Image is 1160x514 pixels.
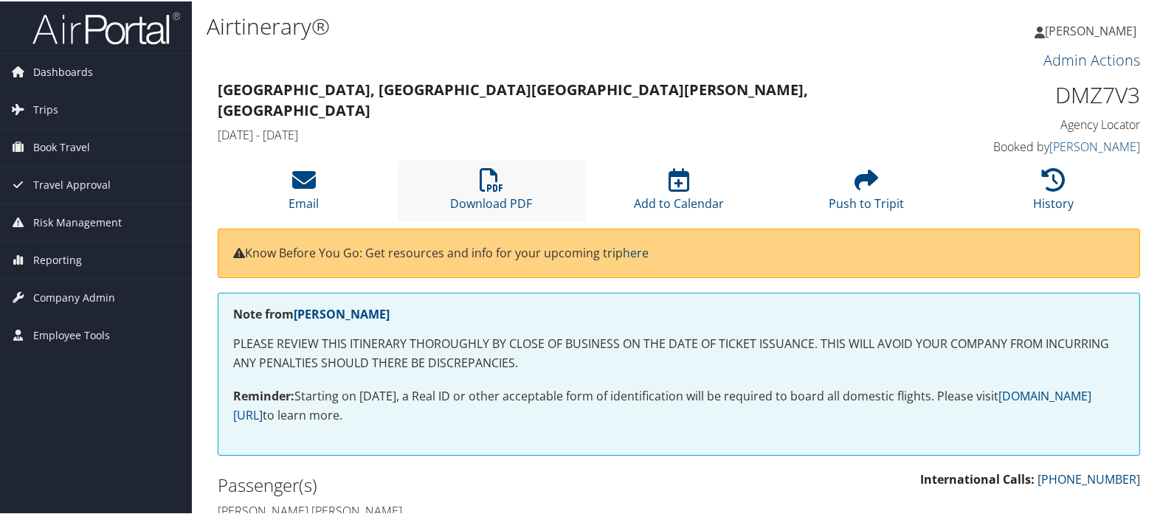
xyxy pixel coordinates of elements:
[1049,137,1140,153] a: [PERSON_NAME]
[1034,175,1074,210] a: History
[233,305,390,321] strong: Note from
[233,333,1125,371] p: PLEASE REVIEW THIS ITINERARY THOROUGHLY BY CLOSE OF BUSINESS ON THE DATE OF TICKET ISSUANCE. THIS...
[33,240,82,277] span: Reporting
[32,10,180,44] img: airportal-logo.png
[233,243,1125,262] p: Know Before You Go: Get resources and info for your upcoming trip
[926,137,1140,153] h4: Booked by
[920,470,1035,486] strong: International Calls:
[926,115,1140,131] h4: Agency Locator
[33,52,93,89] span: Dashboards
[1043,49,1140,69] a: Admin Actions
[1035,7,1151,52] a: [PERSON_NAME]
[829,175,904,210] a: Push to Tripit
[207,10,836,41] h1: Airtinerary®
[33,316,110,352] span: Employee Tools
[451,175,533,210] a: Download PDF
[33,90,58,127] span: Trips
[218,471,668,496] h2: Passenger(s)
[33,128,90,164] span: Book Travel
[33,203,122,240] span: Risk Management
[233,386,1091,422] a: [DOMAIN_NAME][URL]
[1038,470,1140,486] a: [PHONE_NUMBER]
[634,175,724,210] a: Add to Calendar
[289,175,320,210] a: Email
[233,386,1125,423] p: Starting on [DATE], a Real ID or other acceptable form of identification will be required to boar...
[33,165,111,202] span: Travel Approval
[926,78,1140,109] h1: DMZ7V3
[33,278,115,315] span: Company Admin
[1045,21,1136,38] span: [PERSON_NAME]
[623,243,649,260] a: here
[218,125,904,142] h4: [DATE] - [DATE]
[294,305,390,321] a: [PERSON_NAME]
[233,386,294,403] strong: Reminder:
[218,78,808,119] strong: [GEOGRAPHIC_DATA], [GEOGRAPHIC_DATA] [GEOGRAPHIC_DATA][PERSON_NAME], [GEOGRAPHIC_DATA]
